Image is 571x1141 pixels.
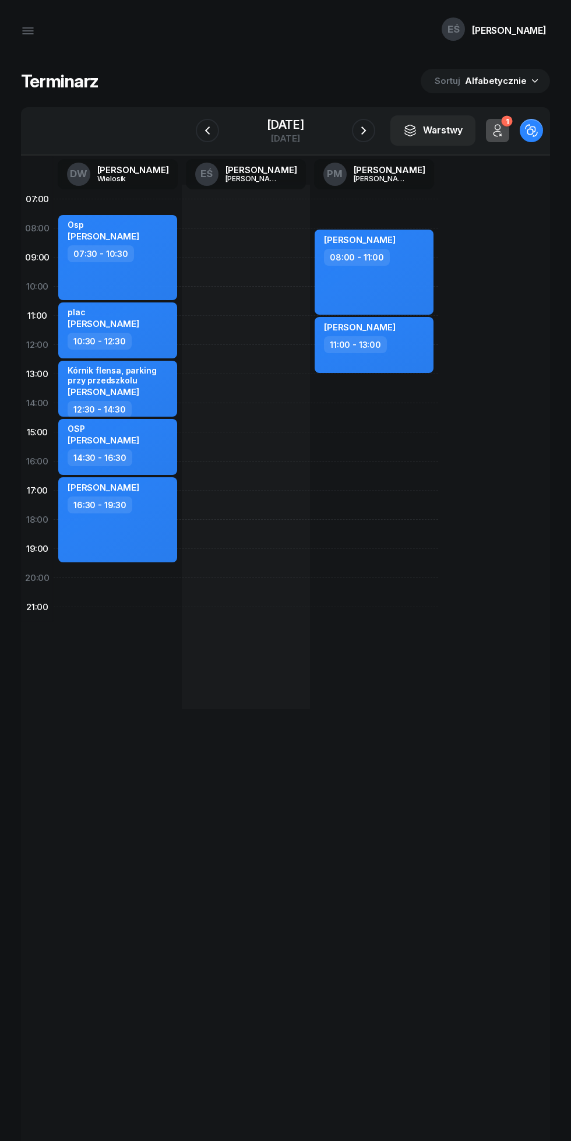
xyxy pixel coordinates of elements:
[21,243,54,272] div: 09:00
[267,119,304,131] div: [DATE]
[465,75,527,86] span: Alfabetycznie
[390,115,475,146] button: Warstwy
[21,476,54,505] div: 17:00
[68,424,139,434] div: OSP
[21,593,54,622] div: 21:00
[68,401,132,418] div: 12:30 - 14:30
[472,26,547,35] div: [PERSON_NAME]
[68,449,132,466] div: 14:30 - 16:30
[21,447,54,476] div: 16:00
[68,245,134,262] div: 07:30 - 10:30
[68,482,139,493] span: [PERSON_NAME]
[68,220,139,230] div: Osp
[324,336,387,353] div: 11:00 - 13:00
[97,175,153,182] div: Wielosik
[421,69,550,93] button: Sortuj Alfabetycznie
[501,116,512,127] div: 1
[68,231,139,242] span: [PERSON_NAME]
[324,322,396,333] span: [PERSON_NAME]
[324,249,390,266] div: 08:00 - 11:00
[447,24,460,34] span: EŚ
[21,301,54,330] div: 11:00
[21,330,54,360] div: 12:00
[225,175,281,182] div: [PERSON_NAME]
[21,272,54,301] div: 10:00
[186,159,306,189] a: EŚ[PERSON_NAME][PERSON_NAME]
[403,123,463,138] div: Warstwy
[21,564,54,593] div: 20:00
[68,496,132,513] div: 16:30 - 19:30
[200,169,213,179] span: EŚ
[486,119,509,142] button: 1
[68,435,139,446] span: [PERSON_NAME]
[267,134,304,143] div: [DATE]
[68,318,139,329] span: [PERSON_NAME]
[70,169,87,179] span: DW
[435,73,463,89] span: Sortuj
[327,169,343,179] span: PM
[225,165,297,174] div: [PERSON_NAME]
[354,165,425,174] div: [PERSON_NAME]
[21,185,54,214] div: 07:00
[21,214,54,243] div: 08:00
[68,386,139,397] span: [PERSON_NAME]
[21,534,54,564] div: 19:00
[97,165,169,174] div: [PERSON_NAME]
[21,389,54,418] div: 14:00
[21,505,54,534] div: 18:00
[21,418,54,447] div: 15:00
[68,333,132,350] div: 10:30 - 12:30
[354,175,410,182] div: [PERSON_NAME]
[21,360,54,389] div: 13:00
[314,159,435,189] a: PM[PERSON_NAME][PERSON_NAME]
[68,365,170,385] div: Kórnik flensa, parking przy przedszkolu
[21,71,98,91] h1: Terminarz
[68,307,139,317] div: plac
[58,159,178,189] a: DW[PERSON_NAME]Wielosik
[324,234,396,245] span: [PERSON_NAME]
